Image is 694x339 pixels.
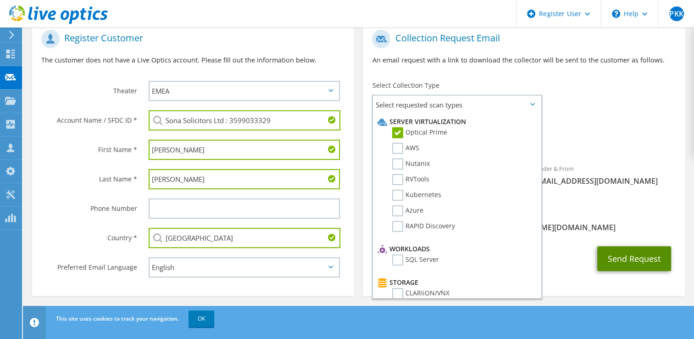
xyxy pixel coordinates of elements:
svg: \n [612,10,620,18]
a: OK [189,311,214,327]
div: CC & Reply To [363,205,684,237]
div: To [363,159,524,201]
label: Preferred Email Language [41,257,137,272]
p: An email request with a link to download the collector will be sent to the customer as follows. [372,55,675,65]
label: RVTools [392,174,429,185]
li: Storage [375,277,536,288]
div: Requested Collections [363,118,684,154]
span: [EMAIL_ADDRESS][DOMAIN_NAME] [533,176,676,186]
p: The customer does not have a Live Optics account. Please fill out the information below. [41,55,344,65]
label: SQL Server [392,254,439,266]
label: Nutanix [392,158,430,169]
label: CLARiiON/VNX [392,288,450,299]
label: Azure [392,205,423,216]
li: Workloads [375,243,536,254]
h1: Collection Request Email [372,30,671,48]
label: Kubernetes [392,190,441,201]
span: PKK [669,6,684,21]
label: AWS [392,143,419,154]
span: Select requested scan types [373,96,540,114]
label: Optical Prime [392,127,447,138]
label: Phone Number [41,198,137,213]
label: Account Name / SFDC ID * [41,110,137,125]
h1: Register Customer [41,30,340,48]
li: Server Virtualization [375,116,536,127]
label: First Name * [41,140,137,154]
div: Sender & From [524,159,685,191]
button: Send Request [597,246,671,271]
label: Theater [41,81,137,96]
label: Country * [41,228,137,243]
label: Last Name * [41,169,137,184]
label: RAPID Discovery [392,221,455,232]
span: This site uses cookies to track your navigation. [56,315,179,322]
label: Select Collection Type [372,81,439,90]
